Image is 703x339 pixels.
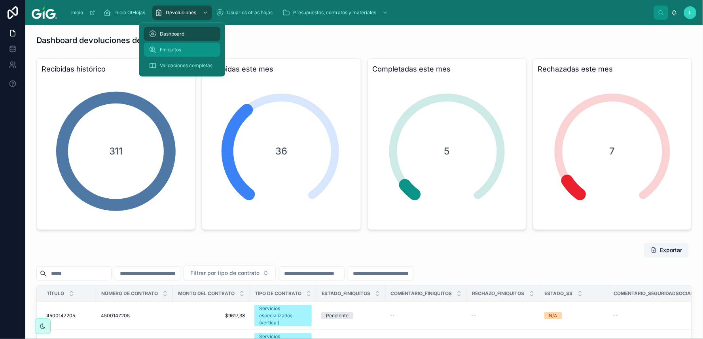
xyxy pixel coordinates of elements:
span: Inicio OtHojas [114,9,145,16]
div: Pendiente [326,312,349,319]
a: Devoluciones [152,6,212,20]
span: -- [472,313,476,319]
span: Número de contrato [101,290,158,297]
span: Rechazo_Finiquitos [472,290,525,297]
span: Tipo de contrato [255,290,301,297]
div: N/A [549,312,557,319]
a: Inicio [67,6,99,20]
h1: Dashboard devoluciones de fondo de garantía [36,35,209,46]
span: 5 [444,145,450,158]
span: 7 [610,145,615,158]
span: Título [47,290,64,297]
a: Presupuestos, contratos y materiales [280,6,392,20]
span: Validaciones completas [160,62,212,69]
span: 4500147205 [101,313,130,319]
img: App logo [32,6,57,19]
span: Dashboard [160,31,184,37]
span: Usuarios otras hojas [227,9,273,16]
h3: Completadas este mes [373,64,521,75]
button: Exportar [644,243,689,257]
span: Inicio [71,9,83,16]
span: 4500147205 [46,313,75,319]
div: Servicios especializados (vertical) [259,305,307,326]
h3: Recibidas histórico [42,64,190,75]
a: Inicio OtHojas [101,6,151,20]
span: Devoluciones [166,9,196,16]
span: -- [390,313,395,319]
a: Dashboard [144,27,220,41]
a: Finiquitos [144,43,220,57]
span: -- [614,313,618,319]
span: 311 [109,145,123,158]
span: Estado_Finiquitos [322,290,370,297]
span: Presupuestos, contratos y materiales [293,9,376,16]
span: Comentario_SeguridadSocial [614,290,694,297]
a: Usuarios otras hojas [214,6,278,20]
span: Comentario_finiquitos [390,290,452,297]
span: 36 [275,145,287,158]
span: Finiquitos [160,47,181,53]
span: L [689,9,692,16]
h3: Rechazadas este mes [538,64,687,75]
span: Monto del contrato [178,290,235,297]
div: scrollable content [63,4,654,21]
span: Estado_SS [545,290,573,297]
span: Filtrar por tipo de contrato [190,269,260,277]
a: Validaciones completas [144,58,220,73]
span: $9617,38 [178,313,245,319]
button: Select Button [184,266,276,281]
